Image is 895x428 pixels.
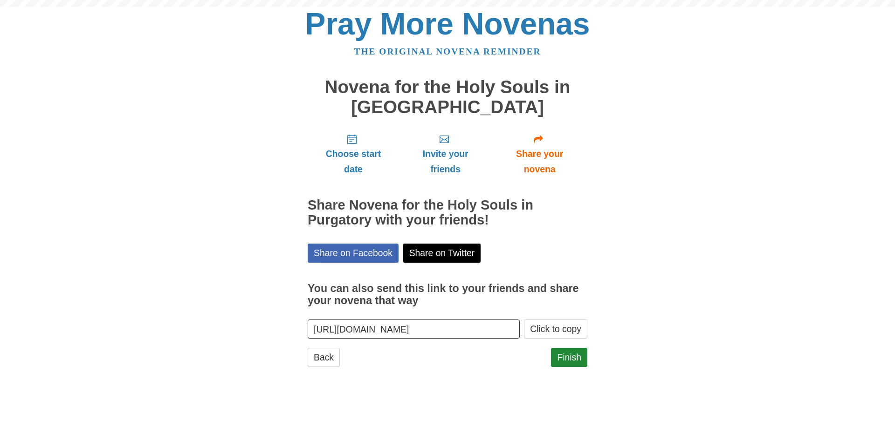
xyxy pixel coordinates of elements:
a: Share on Facebook [308,244,399,263]
h3: You can also send this link to your friends and share your novena that way [308,283,587,306]
a: Pray More Novenas [305,7,590,41]
a: Share on Twitter [403,244,481,263]
button: Click to copy [524,319,587,339]
a: Invite your friends [399,126,492,182]
h2: Share Novena for the Holy Souls in Purgatory with your friends! [308,198,587,228]
a: Finish [551,348,587,367]
span: Choose start date [317,146,390,177]
a: The original novena reminder [354,47,541,56]
span: Share your novena [501,146,578,177]
a: Back [308,348,340,367]
a: Share your novena [492,126,587,182]
a: Choose start date [308,126,399,182]
span: Invite your friends [408,146,482,177]
h1: Novena for the Holy Souls in [GEOGRAPHIC_DATA] [308,77,587,117]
